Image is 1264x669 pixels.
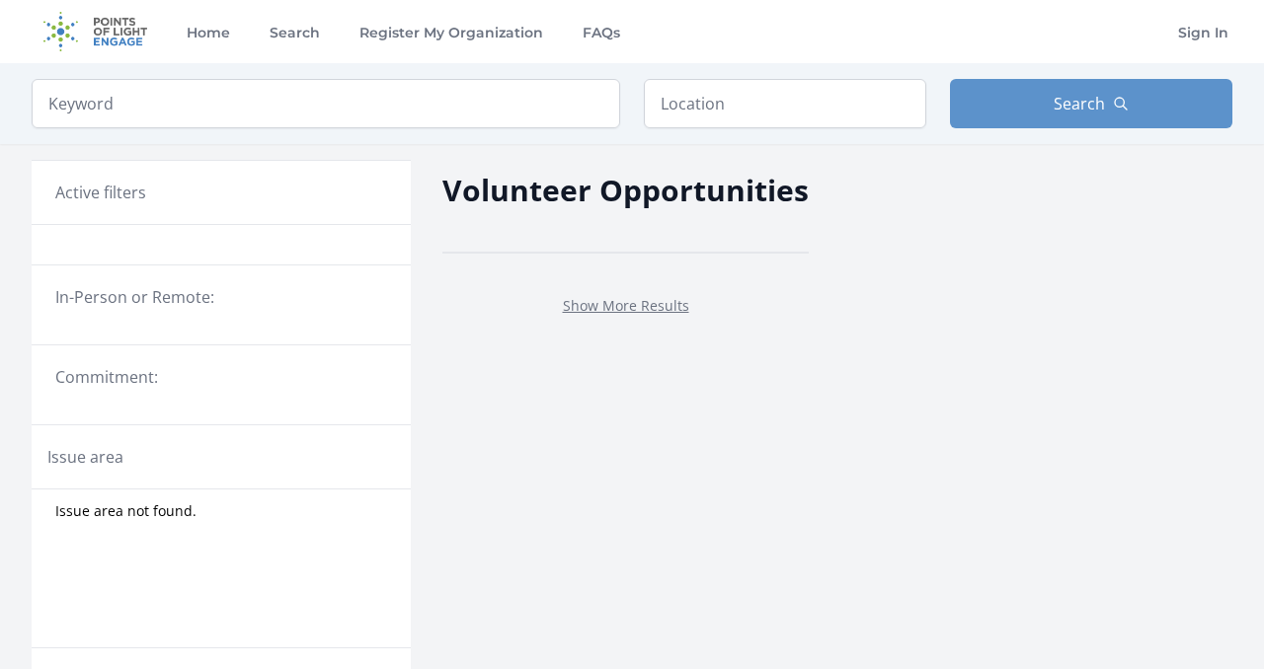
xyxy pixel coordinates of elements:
legend: Commitment: [55,365,387,389]
button: Search [950,79,1232,128]
h2: Volunteer Opportunities [442,168,809,212]
a: Show More Results [563,296,689,315]
legend: Issue area [47,445,123,469]
legend: In-Person or Remote: [55,285,387,309]
input: Keyword [32,79,620,128]
h3: Active filters [55,181,146,204]
span: Issue area not found. [55,501,197,521]
span: Search [1054,92,1105,115]
input: Location [644,79,926,128]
